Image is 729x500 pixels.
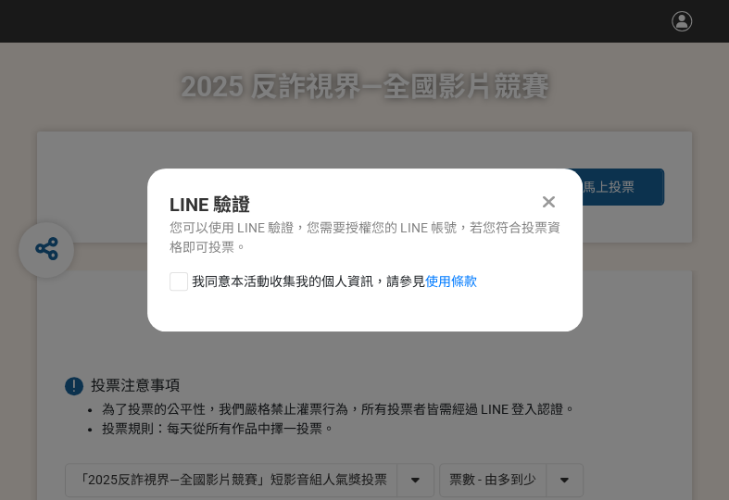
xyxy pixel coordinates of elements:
[170,219,560,257] div: 您可以使用 LINE 驗證，您需要授權您的 LINE 帳號，若您符合投票資格即可投票。
[583,180,635,194] span: 馬上投票
[181,43,549,131] h1: 2025 反詐視界—全國影片競賽
[192,272,477,292] span: 我同意本活動收集我的個人資訊，請參見
[91,377,180,394] span: 投票注意事項
[425,274,477,289] a: 使用條款
[102,419,664,439] li: 投票規則：每天從所有作品中擇一投票。
[102,400,664,419] li: 為了投票的公平性，我們嚴格禁止灌票行為，所有投票者皆需經過 LINE 登入認證。
[170,191,560,219] div: LINE 驗證
[553,169,664,206] button: 馬上投票
[65,307,664,330] h1: 投票列表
